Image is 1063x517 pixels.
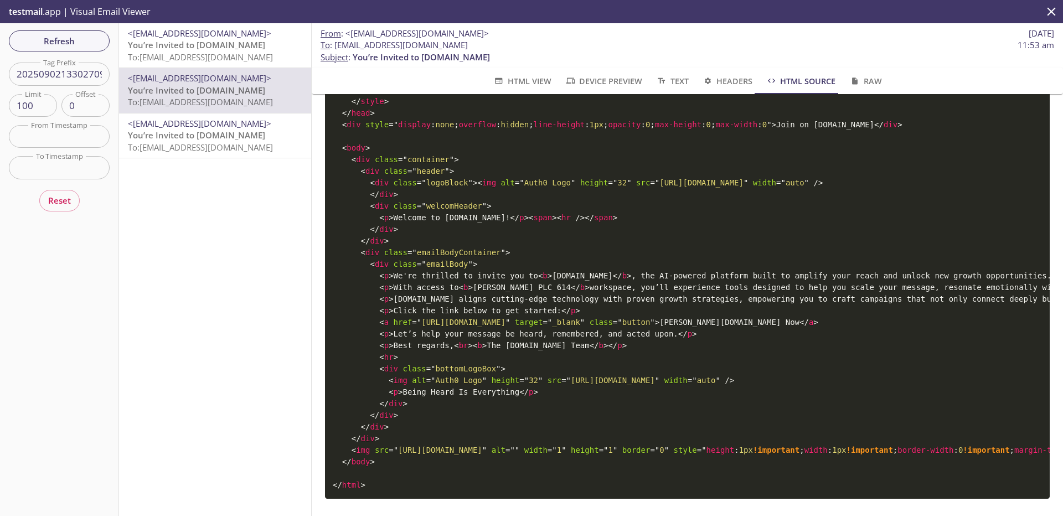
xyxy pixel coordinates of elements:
span: div [379,399,403,408]
span: </ [678,329,688,338]
span: < [342,120,347,129]
span: = [543,318,547,327]
span: src [548,376,561,385]
span: </ [519,387,529,396]
span: </ [561,306,571,315]
span: > [394,225,398,234]
span: width [664,376,688,385]
span: " [767,120,771,129]
span: < [379,353,384,361]
span: < [352,155,356,164]
span: " [804,178,809,187]
span: /> [813,178,823,187]
span: div [352,434,375,443]
span: > [613,213,617,222]
span: button [613,318,655,327]
span: body [342,143,365,152]
span: " [519,178,524,187]
span: class [384,167,407,175]
span: > [403,399,407,408]
span: = [519,376,524,385]
div: <[EMAIL_ADDRESS][DOMAIN_NAME]>You’re Invited to [DOMAIN_NAME]To:[EMAIL_ADDRESS][DOMAIN_NAME] [119,113,311,158]
span: = [389,446,393,454]
span: To: [EMAIL_ADDRESS][DOMAIN_NAME] [128,142,273,153]
span: > [473,178,477,187]
span: none hidden 1px 0 0 0 [398,120,767,129]
span: Reset [48,193,71,208]
span: " [445,167,449,175]
span: div [361,167,380,175]
span: Refresh [18,34,101,48]
span: > [627,271,631,280]
span: > [772,120,776,129]
span: HTML Source [766,74,835,88]
span: < [342,143,347,152]
span: " [417,318,421,327]
span: 1 [548,446,566,454]
span: <[EMAIL_ADDRESS][DOMAIN_NAME]> [128,73,271,84]
span: href [394,318,412,327]
span: > [389,213,393,222]
span: div [370,190,393,199]
span: span [529,213,552,222]
span: max-height [655,120,701,129]
span: < [370,178,374,187]
span: div [370,260,389,268]
span: src [636,178,650,187]
span: : [585,120,589,129]
span: ; [529,120,533,129]
span: > [375,434,379,443]
span: " [421,201,426,210]
span: < [361,248,365,257]
div: <[EMAIL_ADDRESS][DOMAIN_NAME]>You’re Invited to [DOMAIN_NAME]To:[EMAIL_ADDRESS][DOMAIN_NAME] [119,68,311,112]
span: > [622,341,627,350]
span: " [394,446,398,454]
span: " [403,155,407,164]
span: [URL][DOMAIN_NAME] [561,376,659,385]
span: > [365,143,370,152]
span: = [608,178,612,187]
span: < [379,318,384,327]
span: > [552,213,556,222]
span: src [375,446,389,454]
span: > [389,306,393,315]
span: > [384,97,389,106]
span: Subject [321,51,348,63]
span: " [617,318,622,327]
span: > [389,329,393,338]
span: " [627,178,631,187]
span: class [394,260,417,268]
span: style [365,120,389,129]
span: " [655,178,659,187]
span: Raw [849,74,881,88]
span: </ [613,271,622,280]
span: div [361,422,384,431]
span: > [450,167,454,175]
span: ; [711,120,715,129]
span: > [501,364,505,373]
span: auto [688,376,720,385]
span: 32 [608,178,631,187]
span: <[EMAIL_ADDRESS][DOMAIN_NAME]> [128,118,271,129]
span: p [519,387,533,396]
span: div [361,236,384,245]
span: [URL][DOMAIN_NAME] [650,178,748,187]
span: < [538,271,543,280]
span: p [510,213,524,222]
span: </ [571,283,580,292]
span: welcomHeader [417,201,487,210]
span: line-height [534,120,585,129]
span: p [561,306,575,315]
span: " [394,120,398,129]
span: You’re Invited to [DOMAIN_NAME] [353,51,490,63]
span: > [384,236,389,245]
span: </ [361,422,370,431]
span: You’re Invited to [DOMAIN_NAME] [128,39,265,50]
span: " [580,318,585,327]
div: <[EMAIL_ADDRESS][DOMAIN_NAME]>You’re Invited to [DOMAIN_NAME]To:[EMAIL_ADDRESS][DOMAIN_NAME] [119,23,311,68]
span: < [473,341,477,350]
span: 32 [519,376,543,385]
span: > [548,271,552,280]
span: class [403,364,426,373]
span: overflow [459,120,496,129]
